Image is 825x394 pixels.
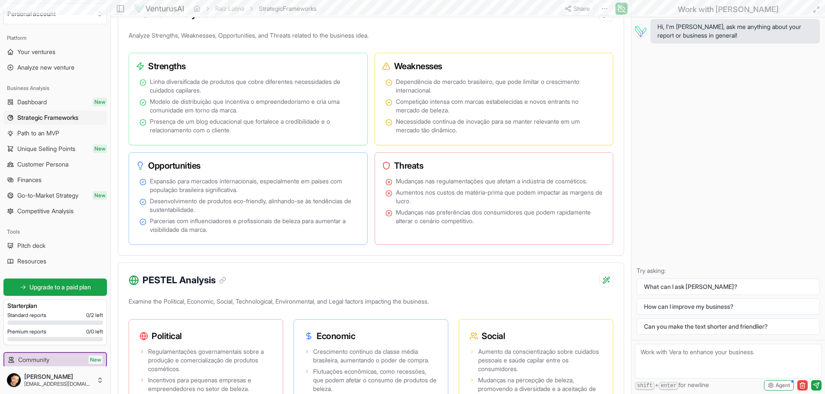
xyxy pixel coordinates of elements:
[396,177,587,186] span: Mudanças nas regulamentações que afetam a indústria de cosméticos.
[7,328,46,335] span: Premium reports
[129,29,613,45] p: Analyze Strengths, Weaknesses, Opportunities, and Threats related to the business idea.
[659,382,679,390] kbd: enter
[396,117,603,135] span: Necessidade contínua de inovação para se manter relevante em um mercado tão dinâmico.
[139,330,272,342] h3: Political
[129,295,613,311] p: Examine the Political, Economic, Social, Technological, Environmental, and Legal factors impactin...
[3,279,107,296] a: Upgrade to a paid plan
[17,129,59,138] span: Path to an MVP
[150,117,357,135] span: Presença de um blog educacional que fortalece a credibilidade e o relacionamento com o cliente.
[3,204,107,218] a: Competitive Analysis
[3,157,107,171] a: Customer Persona
[313,367,437,393] span: Flutuações econômicas, como recessões, que podem afetar o consumo de produtos de beleza.
[382,60,599,72] h3: Weaknesses
[637,266,820,275] p: Try asking:
[3,142,107,156] a: Unique Selling PointsNew
[17,207,74,215] span: Competitive Analysis
[150,197,357,214] span: Desenvolvimento de produtos eco-friendly, alinhando-se às tendências de sustentabilidade.
[469,330,602,342] h3: Social
[86,312,103,319] span: 0 / 2 left
[24,381,93,388] span: [EMAIL_ADDRESS][DOMAIN_NAME]
[3,111,107,125] a: Strategic Frameworks
[150,77,357,95] span: Linha diversificada de produtos que cobre diferentes necessidades de cuidados capilares.
[17,48,55,56] span: Your ventures
[396,208,603,225] span: Mudanças nas preferências dos consumidores que podem rapidamente alterar o cenário competitivo.
[633,24,647,38] img: Vera
[136,60,353,72] h3: Strengths
[657,22,813,40] span: Hi, I'm [PERSON_NAME], ask me anything about your report or business in general!
[136,160,353,172] h3: Opportunities
[637,318,820,335] button: Can you make the text shorter and friendlier?
[3,189,107,202] a: Go-to-Market StrategyNew
[150,97,357,115] span: Modelo de distribuição que incentiva o empreendedorismo e cria uma comunidade em torno da marca.
[3,45,107,59] a: Your ventures
[3,254,107,268] a: Resources
[150,177,357,194] span: Expansão para mercados internacionais, especialmente em países com população brasileira significa...
[93,98,107,106] span: New
[3,173,107,187] a: Finances
[150,217,357,234] span: Parcerias com influenciadores e profissionais de beleza para aumentar a visibilidade da marca.
[3,81,107,95] div: Business Analysis
[17,63,74,72] span: Analyze new venture
[93,144,107,153] span: New
[148,347,272,373] span: Regulamentações governamentais sobre a produção e comercialização de produtos cosméticos.
[3,95,107,109] a: DashboardNew
[17,176,42,184] span: Finances
[3,225,107,239] div: Tools
[396,97,603,115] span: Competição intensa com marcas estabelecidas e novos entrants no mercado de beleza.
[3,61,107,74] a: Analyze new venture
[88,356,103,364] span: New
[776,382,790,389] span: Agent
[18,356,49,364] span: Community
[24,373,93,381] span: [PERSON_NAME]
[7,301,103,310] h3: Starter plan
[635,382,655,390] kbd: shift
[396,77,603,95] span: Dependência do mercado brasileiro, que pode limitar o crescimento internacional.
[86,328,103,335] span: 0 / 0 left
[637,298,820,315] button: How can I improve my business?
[7,312,46,319] span: Standard reports
[29,283,91,291] span: Upgrade to a paid plan
[93,191,107,200] span: New
[764,380,794,391] button: Agent
[382,160,599,172] h3: Threats
[304,330,437,342] h3: Economic
[17,257,46,266] span: Resources
[4,353,106,367] a: CommunityNew
[313,347,437,365] span: Crescimento contínuo da classe média brasileira, aumentando o poder de compra.
[142,273,226,287] h3: PESTEL Analysis
[17,144,75,153] span: Unique Selling Points
[17,160,68,169] span: Customer Persona
[637,279,820,295] button: What can I ask [PERSON_NAME]?
[7,373,21,387] img: ACg8ocKmhdJdoFTjuILoCXRCYZbdrxl22a3tSdhbFglqud5B5fquxDgZAg=s96-c
[396,188,603,205] span: Aumentos nos custos de matéria-prima que podem impactar as margens de lucro.
[17,191,78,200] span: Go-to-Market Strategy
[3,370,107,391] button: [PERSON_NAME][EMAIL_ADDRESS][DOMAIN_NAME]
[148,376,272,393] span: Incentivos para pequenas empresas e empreendedores no setor de beleza.
[635,381,709,390] span: + for newline
[478,347,602,373] span: Aumento da conscientização sobre cuidados pessoais e saúde capilar entre os consumidores.
[17,113,78,122] span: Strategic Frameworks
[3,31,107,45] div: Platform
[17,98,47,106] span: Dashboard
[17,241,45,250] span: Pitch deck
[3,126,107,140] a: Path to an MVP
[3,239,107,253] a: Pitch deck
